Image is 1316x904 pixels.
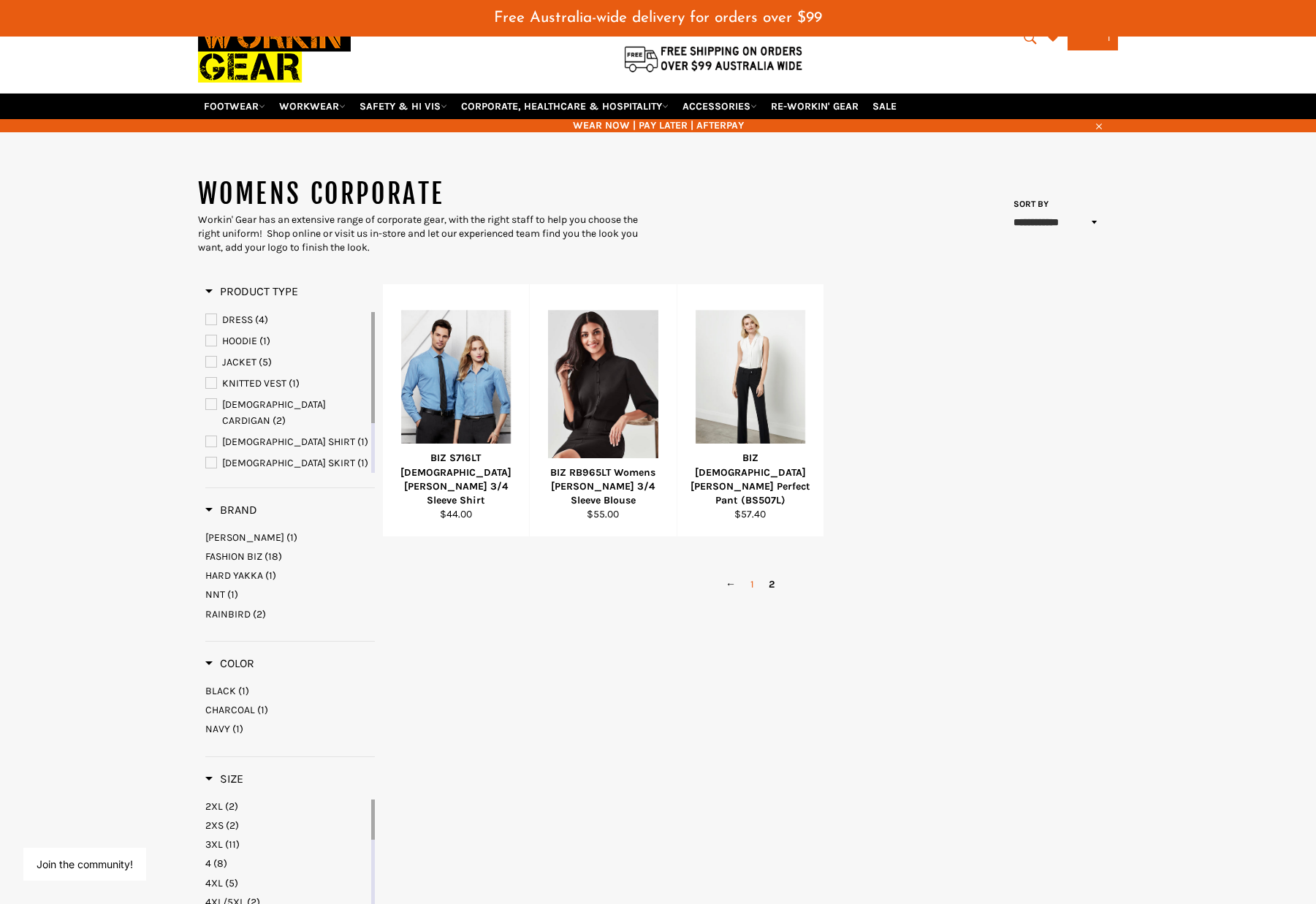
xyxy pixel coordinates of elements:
a: SAFETY & HI VIS [354,94,453,119]
span: (1) [257,704,268,716]
span: (18) [265,550,282,563]
a: 4XL [205,876,368,890]
a: SALE [867,94,902,119]
span: 2XL [205,800,223,813]
a: WORKWEAR [273,94,351,119]
span: 3XL [205,838,223,851]
a: LADIES SKIRT [205,455,368,471]
a: LADIES CARDIGAN [205,397,368,429]
span: (1) [232,723,243,735]
a: BLACK [205,684,375,698]
span: FASHION BIZ [205,550,262,563]
a: LADIES SHIRT [205,434,368,450]
a: 4 [205,856,368,870]
span: 4XL [205,877,223,889]
a: 3XL [205,837,368,851]
a: FOOTWEAR [198,94,271,119]
a: 2XL [205,799,368,813]
span: (5) [259,356,272,368]
span: WEAR NOW | PAY LATER | AFTERPAY [198,118,1119,132]
span: NAVY [205,723,230,735]
a: FASHION BIZ [205,550,375,563]
span: (5) [225,877,238,889]
h1: WOMENS CORPORATE [198,176,658,213]
h3: Product Type [205,284,298,299]
span: Product Type [205,284,298,298]
div: BIZ S716LT [DEMOGRAPHIC_DATA] [PERSON_NAME] 3/4 Sleeve Shirt [392,451,520,507]
a: ACCESSORIES [677,94,763,119]
span: [DEMOGRAPHIC_DATA] SKIRT [222,457,355,469]
span: (2) [253,608,266,620]
a: CORPORATE, HEALTHCARE & HOSPITALITY [455,94,674,119]
span: (1) [357,436,368,448]
span: [DEMOGRAPHIC_DATA] SHIRT [222,436,355,448]
h3: Color [205,656,254,671]
a: 1 [743,574,761,595]
button: Join the community! [37,858,133,870]
div: BIZ RB965LT Womens [PERSON_NAME] 3/4 Sleeve Blouse [539,466,668,508]
span: 2 [761,574,782,595]
span: 2XS [205,819,224,832]
span: (4) [255,314,268,326]
span: (8) [213,857,227,870]
span: (1) [286,531,297,544]
a: BIZ S716LT Ladies Ellison 3/4 Sleeve ShirtBIZ S716LT [DEMOGRAPHIC_DATA] [PERSON_NAME] 3/4 Sleeve ... [382,284,530,537]
a: NAVY [205,722,375,736]
span: (11) [225,838,240,851]
a: CHARCOAL [205,703,375,717]
span: (2) [226,819,239,832]
span: (1) [265,569,276,582]
span: (1) [227,588,238,601]
a: HOODIE [205,333,368,349]
span: KNITTED VEST [222,377,286,390]
span: (1) [357,457,368,469]
span: Color [205,656,254,670]
span: NNT [205,588,225,601]
label: Sort by [1009,198,1049,210]
a: RE-WORKIN' GEAR [765,94,864,119]
a: RAINBIRD [205,607,375,621]
a: 2XS [205,818,368,832]
span: 4 [205,857,211,870]
a: NNT [205,588,375,601]
span: RAINBIRD [205,608,251,620]
span: [DEMOGRAPHIC_DATA] CARDIGAN [222,398,326,427]
a: DRESS [205,312,368,328]
span: JACKET [222,356,256,368]
span: [PERSON_NAME] [205,531,284,544]
span: Brand [205,503,257,517]
a: BIZ Ladies Kate Perfect Pant (BS507L)BIZ [DEMOGRAPHIC_DATA] [PERSON_NAME] Perfect Pant (BS507L)$5... [677,284,824,537]
a: BISLEY [205,531,375,544]
span: Free Australia-wide delivery for orders over $99 [494,10,822,26]
span: Size [205,772,243,786]
span: HOODIE [222,335,257,347]
span: DRESS [222,314,253,326]
span: CHARCOAL [205,704,255,716]
span: HARD YAKKA [205,569,263,582]
span: BLACK [205,685,236,697]
span: (2) [273,414,286,427]
a: KNITTED VEST [205,376,368,392]
a: BIZ RB965LT Womens Lucy 3/4 Sleeve BlouseBIZ RB965LT Womens [PERSON_NAME] 3/4 Sleeve Blouse$55.00 [529,284,677,537]
h3: Brand [205,503,257,517]
h3: Size [205,772,243,786]
span: (2) [225,800,238,813]
img: Workin Gear leaders in Workwear, Safety Boots, PPE, Uniforms. Australia's No.1 in Workwear [198,10,351,93]
a: ← [718,574,743,595]
div: BIZ [DEMOGRAPHIC_DATA] [PERSON_NAME] Perfect Pant (BS507L) [686,451,815,507]
span: (1) [289,377,300,390]
span: (1) [238,685,249,697]
img: Flat $9.95 shipping Australia wide [622,43,805,74]
span: (1) [259,335,270,347]
span: 1 [1107,31,1111,44]
a: HARD YAKKA [205,569,375,582]
div: Workin' Gear has an extensive range of corporate gear, with the right staff to help you choose th... [198,213,658,255]
a: JACKET [205,354,368,371]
